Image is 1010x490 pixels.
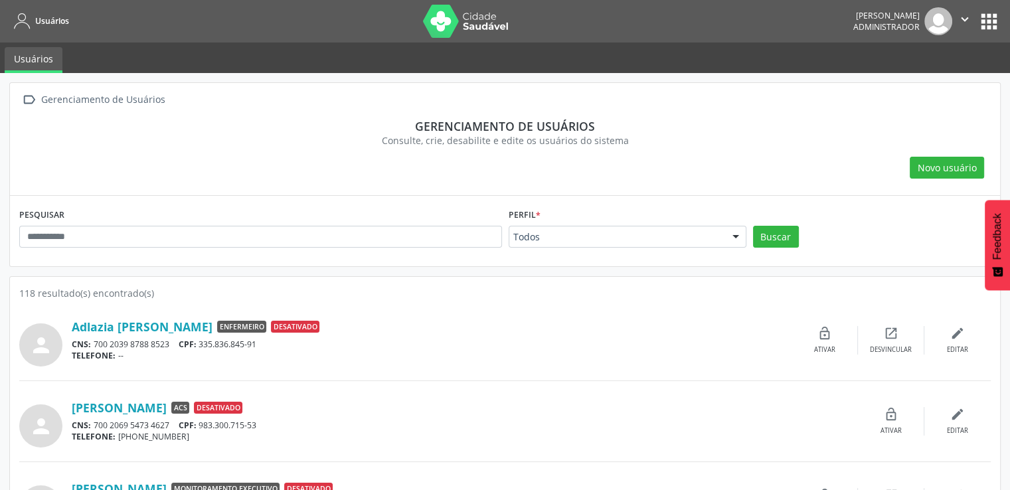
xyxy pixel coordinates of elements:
[910,157,984,179] button: Novo usuário
[271,321,319,333] span: Desativado
[72,339,792,350] div: 700 2039 8788 8523 335.836.845-91
[29,119,981,133] div: Gerenciamento de usuários
[72,350,792,361] div: --
[853,21,920,33] span: Administrador
[72,319,212,334] a: Adlazia [PERSON_NAME]
[29,333,53,357] i: person
[217,321,266,333] span: Enfermeiro
[9,10,69,32] a: Usuários
[814,345,835,355] div: Ativar
[72,400,167,415] a: [PERSON_NAME]
[918,161,977,175] span: Novo usuário
[817,326,832,341] i: lock_open
[884,326,898,341] i: open_in_new
[72,431,116,442] span: TELEFONE:
[19,286,991,300] div: 118 resultado(s) encontrado(s)
[509,205,541,226] label: Perfil
[72,350,116,361] span: TELEFONE:
[179,420,197,431] span: CPF:
[947,345,968,355] div: Editar
[950,407,965,422] i: edit
[977,10,1001,33] button: apps
[870,345,912,355] div: Desvincular
[950,326,965,341] i: edit
[29,414,53,438] i: person
[19,205,64,226] label: PESQUISAR
[19,90,39,110] i: 
[72,339,91,350] span: CNS:
[29,133,981,147] div: Consulte, crie, desabilite e edite os usuários do sistema
[991,213,1003,260] span: Feedback
[72,420,91,431] span: CNS:
[853,10,920,21] div: [PERSON_NAME]
[39,90,167,110] div: Gerenciamento de Usuários
[72,431,858,442] div: [PHONE_NUMBER]
[884,407,898,422] i: lock_open
[72,420,858,431] div: 700 2069 5473 4627 983.300.715-53
[958,12,972,27] i: 
[171,402,189,414] span: ACS
[194,402,242,414] span: Desativado
[985,200,1010,290] button: Feedback - Mostrar pesquisa
[513,230,719,244] span: Todos
[952,7,977,35] button: 
[924,7,952,35] img: img
[881,426,902,436] div: Ativar
[753,226,799,248] button: Buscar
[947,426,968,436] div: Editar
[19,90,167,110] a:  Gerenciamento de Usuários
[5,47,62,73] a: Usuários
[35,15,69,27] span: Usuários
[179,339,197,350] span: CPF:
